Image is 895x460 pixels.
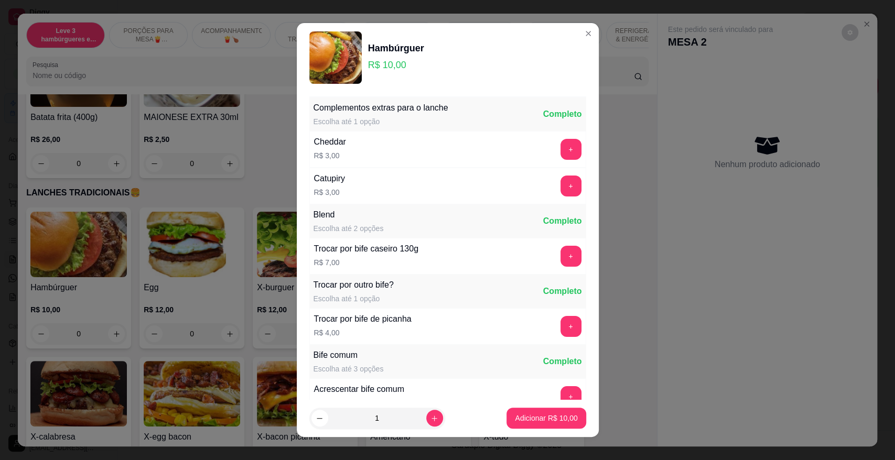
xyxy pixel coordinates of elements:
[314,243,419,255] div: Trocar por bife caseiro 130g
[314,172,346,185] div: Catupiry
[368,58,424,72] p: R$ 10,00
[506,408,586,429] button: Adicionar R$ 10,00
[543,108,582,121] div: Completo
[368,41,424,56] div: Hambúrguer
[314,349,384,362] div: Bife comum
[311,410,328,426] button: decrease-product-quantity
[314,136,346,148] div: Cheddar
[560,386,581,407] button: add
[314,398,405,408] p: R$ 3,00
[314,364,384,374] div: Escolha até 3 opções
[314,279,394,291] div: Trocar por outro bife?
[543,355,582,368] div: Completo
[560,139,581,160] button: add
[543,215,582,227] div: Completo
[560,246,581,267] button: add
[314,102,448,114] div: Complementos extras para o lanche
[314,327,412,338] p: R$ 4,00
[314,383,405,396] div: Acrescentar bife comum
[314,313,412,325] div: Trocar por bife de picanha
[560,176,581,196] button: add
[314,223,384,234] div: Escolha até 2 opções
[314,209,384,221] div: Blend
[314,150,346,161] p: R$ 3,00
[543,285,582,298] div: Completo
[314,257,419,268] p: R$ 7,00
[314,293,394,304] div: Escolha até 1 opção
[580,25,597,42] button: Close
[515,413,577,423] p: Adicionar R$ 10,00
[309,31,362,84] img: product-image
[426,410,443,426] button: increase-product-quantity
[314,187,346,198] p: R$ 3,00
[560,316,581,337] button: add
[314,116,448,127] div: Escolha até 1 opção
